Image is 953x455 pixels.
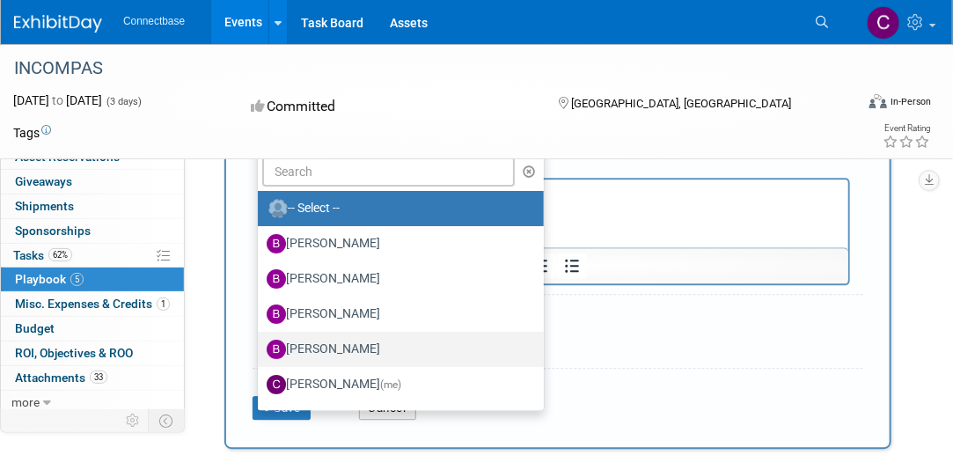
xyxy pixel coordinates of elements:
[267,300,526,328] label: [PERSON_NAME]
[15,272,84,286] span: Playbook
[13,248,72,262] span: Tasks
[149,409,185,432] td: Toggle Event Tabs
[267,375,286,394] img: C.jpg
[1,391,184,415] a: more
[262,157,515,187] input: Search
[15,321,55,335] span: Budget
[70,273,84,286] span: 5
[1,268,184,291] a: Playbook5
[1,244,184,268] a: Tasks62%
[380,378,401,390] span: (me)
[90,371,107,384] span: 33
[267,265,526,293] label: [PERSON_NAME]
[48,248,72,261] span: 62%
[49,93,66,107] span: to
[1,341,184,365] a: ROI, Objectives & ROO
[267,406,526,434] label: [PERSON_NAME]
[1,170,184,194] a: Giveaways
[267,230,526,258] label: [PERSON_NAME]
[15,297,170,311] span: Misc. Expenses & Credits
[267,305,286,324] img: B.jpg
[15,346,133,360] span: ROI, Objectives & ROO
[1,219,184,243] a: Sponsorships
[15,199,74,213] span: Shipments
[157,297,170,311] span: 1
[123,15,185,27] span: Connectbase
[267,340,286,359] img: B.jpg
[1,194,184,218] a: Shipments
[15,174,72,188] span: Giveaways
[268,199,288,218] img: Unassigned-User-Icon.png
[268,180,848,247] iframe: Rich Text Area
[253,396,311,421] button: Save
[15,224,91,238] span: Sponsorships
[883,124,930,133] div: Event Rating
[1,317,184,341] a: Budget
[13,93,102,107] span: [DATE] [DATE]
[1,366,184,390] a: Attachments33
[105,96,142,107] span: (3 days)
[267,234,286,253] img: B.jpg
[267,194,526,223] label: -- Select --
[267,371,526,399] label: [PERSON_NAME]
[557,253,587,278] button: Bullet list
[571,97,791,110] span: [GEOGRAPHIC_DATA], [GEOGRAPHIC_DATA]
[267,269,286,289] img: B.jpg
[13,124,51,142] td: Tags
[246,92,531,122] div: Committed
[869,94,887,108] img: Format-Inperson.png
[267,335,526,363] label: [PERSON_NAME]
[11,395,40,409] span: more
[890,95,931,108] div: In-Person
[14,15,102,33] img: ExhibitDay
[1,292,184,316] a: Misc. Expenses & Credits1
[789,92,931,118] div: Event Format
[8,53,840,84] div: INCOMPAS
[867,6,900,40] img: Carmine Caporelli
[266,145,850,178] div: Details/Notes
[15,371,107,385] span: Attachments
[118,409,149,432] td: Personalize Event Tab Strip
